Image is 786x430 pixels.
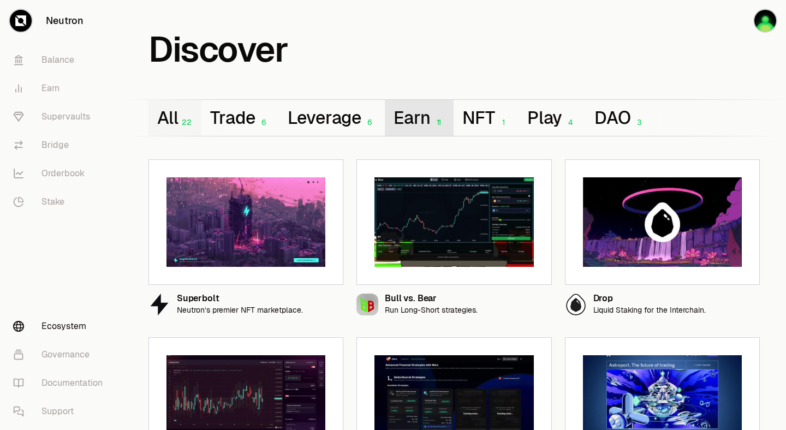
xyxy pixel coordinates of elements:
p: Neutron’s premier NFT marketplace. [177,306,303,315]
img: ledger [754,10,776,32]
a: Support [4,397,118,426]
div: 3 [631,118,646,127]
button: Play [519,100,586,136]
img: Drop preview image [583,177,742,267]
div: 4 [562,118,577,127]
a: Supervaults [4,103,118,131]
div: 22 [178,118,193,127]
div: Bull vs. Bear [385,294,478,303]
button: Trade [201,100,278,136]
a: Stake [4,188,118,216]
a: Ecosystem [4,312,118,341]
img: Superbolt preview image [166,177,325,267]
h1: Discover [148,35,288,64]
img: Bull vs. Bear preview image [374,177,533,267]
a: Orderbook [4,159,118,188]
button: Leverage [279,100,385,136]
button: All [148,100,201,136]
div: 1 [495,118,510,127]
a: Governance [4,341,118,369]
p: Liquid Staking for the Interchain. [593,306,706,315]
button: Earn [385,100,454,136]
button: NFT [454,100,518,136]
div: Superbolt [177,294,303,303]
div: Drop [593,294,706,303]
a: Documentation [4,369,118,397]
p: Run Long-Short strategies. [385,306,478,315]
a: Balance [4,46,118,74]
div: 6 [255,118,270,127]
div: 11 [430,118,445,127]
div: 6 [361,118,376,127]
a: Earn [4,74,118,103]
a: Bridge [4,131,118,159]
button: DAO [586,100,654,136]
